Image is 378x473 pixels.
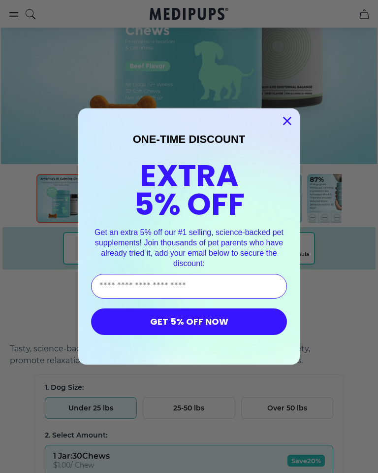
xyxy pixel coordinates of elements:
span: ONE-TIME DISCOUNT [133,133,246,145]
span: 5% OFF [134,183,245,226]
span: Get an extra 5% off our #1 selling, science-backed pet supplements! Join thousands of pet parents... [94,228,283,267]
span: EXTRA [140,154,239,197]
button: GET 5% OFF NOW [91,308,287,335]
button: Close dialog [279,112,296,130]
